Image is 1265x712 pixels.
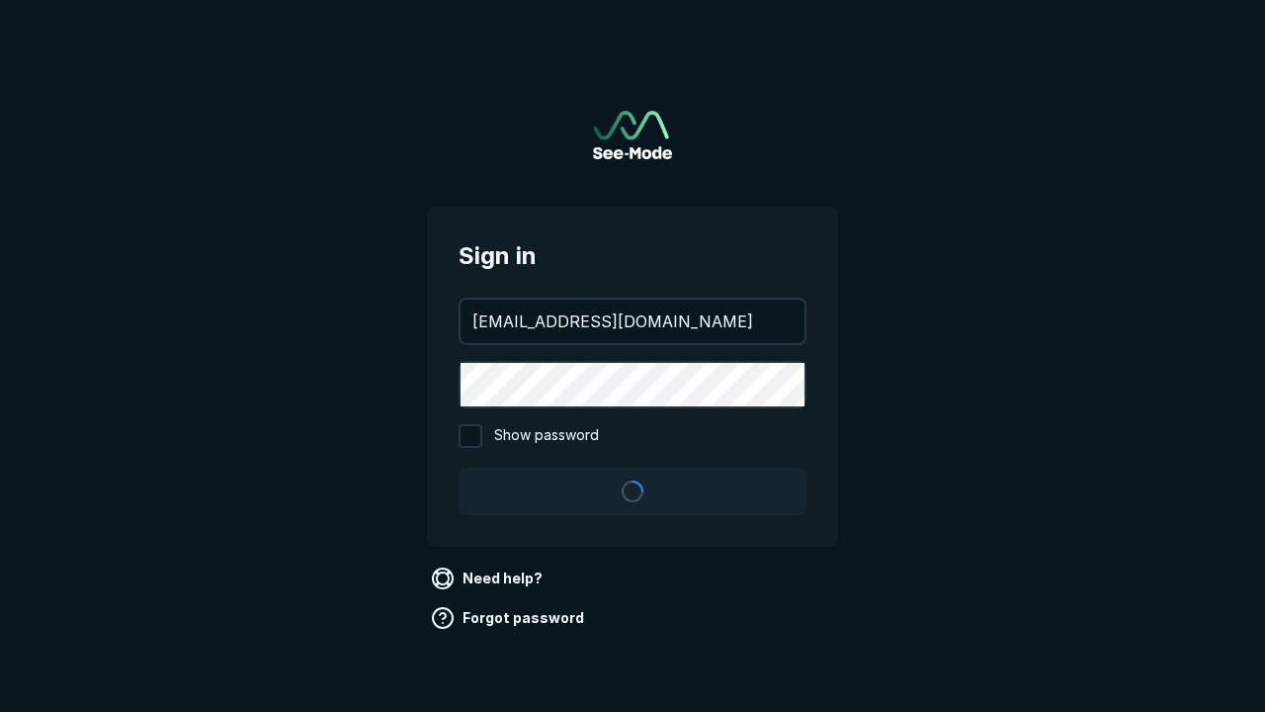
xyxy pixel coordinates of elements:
a: Go to sign in [593,111,672,159]
span: Sign in [459,238,806,274]
img: See-Mode Logo [593,111,672,159]
span: Show password [494,424,599,448]
a: Need help? [427,563,550,594]
a: Forgot password [427,602,592,634]
input: your@email.com [461,300,804,343]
